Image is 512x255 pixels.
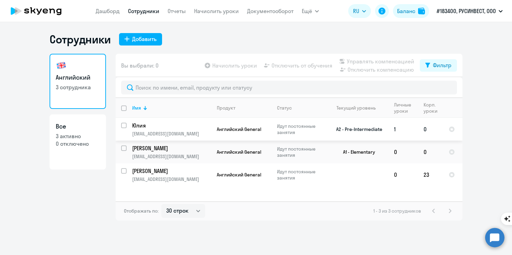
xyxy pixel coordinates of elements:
p: [EMAIL_ADDRESS][DOMAIN_NAME] [132,176,211,182]
td: 0 [418,118,443,141]
a: Английский3 сотрудника [50,54,106,109]
div: Статус [277,105,292,111]
div: Продукт [217,105,235,111]
button: Добавить [119,33,162,45]
div: Текущий уровень [337,105,376,111]
p: Идут постоянные занятия [277,169,324,181]
span: Английский General [217,149,261,155]
button: Фильтр [420,59,457,72]
p: Юлия [132,122,210,129]
td: 0 [388,163,418,186]
div: Личные уроки [394,102,412,114]
a: Сотрудники [128,8,159,14]
td: 1 [388,118,418,141]
span: Английский General [217,172,261,178]
td: A1 - Elementary [324,141,388,163]
img: balance [418,8,425,14]
div: Корп. уроки [424,102,443,114]
button: RU [348,4,371,18]
div: Добавить [132,35,157,43]
p: 0 отключено [56,140,100,147]
td: 23 [418,163,443,186]
div: Имя [132,105,211,111]
span: 1 - 3 из 3 сотрудников [373,208,421,214]
span: Английский General [217,126,261,132]
div: Продукт [217,105,271,111]
span: Вы выбрали: 0 [121,61,159,70]
div: Статус [277,105,324,111]
p: [EMAIL_ADDRESS][DOMAIN_NAME] [132,131,211,137]
a: Дашборд [96,8,120,14]
a: [PERSON_NAME] [132,144,211,152]
button: Ещё [302,4,319,18]
p: #183400, РУСИНВЕСТ, ООО [437,7,496,15]
a: Юлия [132,122,211,129]
td: A2 - Pre-Intermediate [324,118,388,141]
p: 3 сотрудника [56,83,100,91]
img: english [56,60,67,71]
a: Все3 активно0 отключено [50,114,106,170]
td: 0 [388,141,418,163]
p: Идут постоянные занятия [277,146,324,158]
h3: Все [56,122,100,131]
div: Имя [132,105,141,111]
div: Корп. уроки [424,102,437,114]
h3: Английский [56,73,100,82]
a: [PERSON_NAME] [132,167,211,175]
div: Текущий уровень [330,105,388,111]
p: Идут постоянные занятия [277,123,324,135]
p: 3 активно [56,132,100,140]
button: #183400, РУСИНВЕСТ, ООО [433,3,506,19]
p: [EMAIL_ADDRESS][DOMAIN_NAME] [132,153,211,160]
span: Ещё [302,7,312,15]
div: Фильтр [433,61,451,69]
div: Баланс [397,7,415,15]
button: Балансbalance [393,4,429,18]
h1: Сотрудники [50,32,111,46]
input: Поиск по имени, email, продукту или статусу [121,81,457,94]
div: Личные уроки [394,102,418,114]
p: [PERSON_NAME] [132,144,210,152]
td: 0 [418,141,443,163]
span: RU [353,7,359,15]
a: Начислить уроки [194,8,239,14]
a: Документооборот [247,8,294,14]
span: Отображать по: [124,208,159,214]
a: Отчеты [168,8,186,14]
p: [PERSON_NAME] [132,167,210,175]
